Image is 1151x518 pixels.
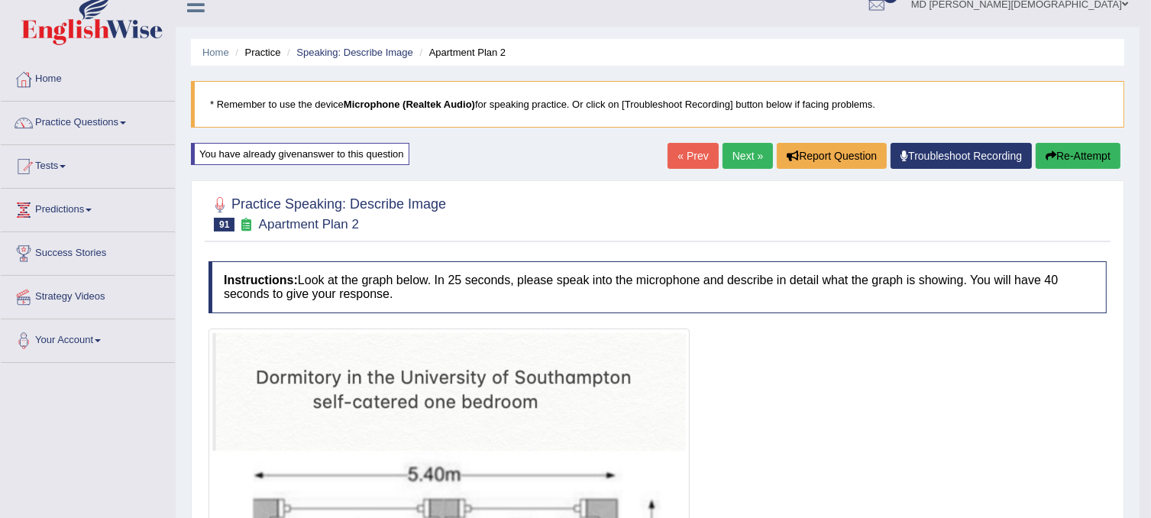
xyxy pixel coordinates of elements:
[1,319,175,358] a: Your Account
[777,143,887,169] button: Report Question
[238,218,254,232] small: Exam occurring question
[259,217,359,231] small: Apartment Plan 2
[344,99,475,110] b: Microphone (Realtek Audio)
[1,102,175,140] a: Practice Questions
[723,143,773,169] a: Next »
[224,274,298,287] b: Instructions:
[296,47,412,58] a: Speaking: Describe Image
[209,261,1107,312] h4: Look at the graph below. In 25 seconds, please speak into the microphone and describe in detail w...
[214,218,234,231] span: 91
[202,47,229,58] a: Home
[231,45,280,60] li: Practice
[415,45,506,60] li: Apartment Plan 2
[191,81,1124,128] blockquote: * Remember to use the device for speaking practice. Or click on [Troubleshoot Recording] button b...
[1036,143,1120,169] button: Re-Attempt
[891,143,1032,169] a: Troubleshoot Recording
[668,143,718,169] a: « Prev
[1,145,175,183] a: Tests
[1,58,175,96] a: Home
[191,143,409,165] div: You have already given answer to this question
[1,189,175,227] a: Predictions
[209,193,446,231] h2: Practice Speaking: Describe Image
[1,232,175,270] a: Success Stories
[1,276,175,314] a: Strategy Videos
